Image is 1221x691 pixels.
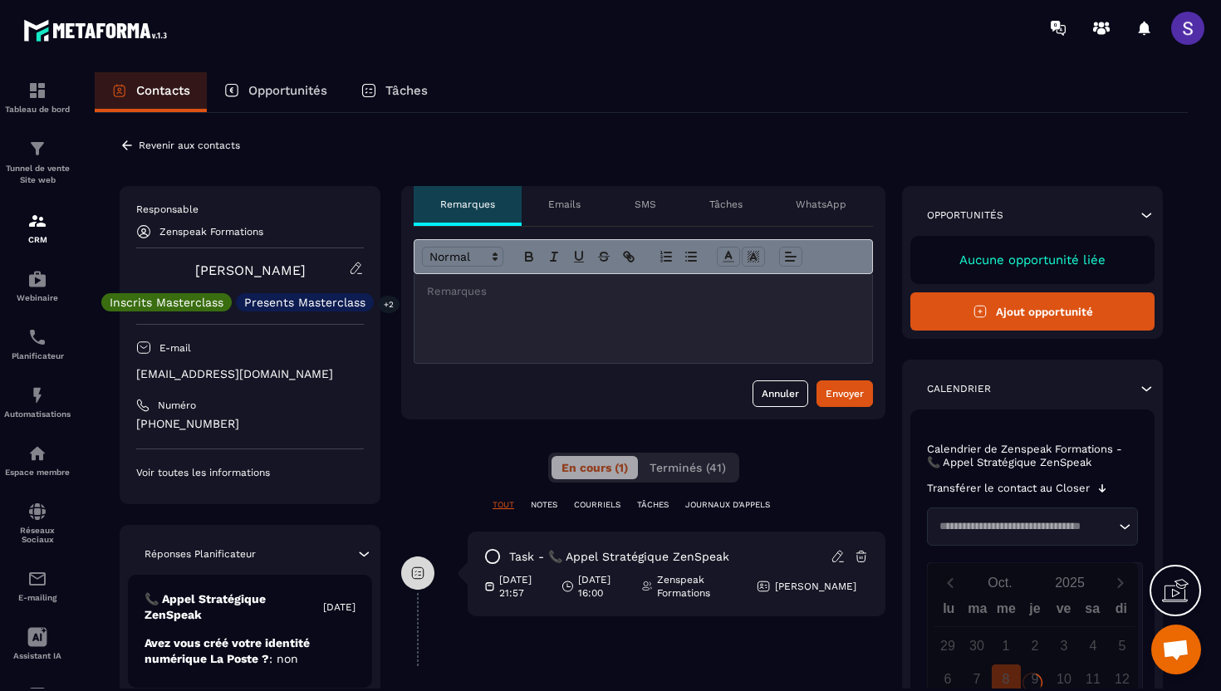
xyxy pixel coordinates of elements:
p: SMS [635,198,656,211]
p: Inscrits Masterclass [110,296,223,308]
div: Ouvrir le chat [1151,625,1201,674]
p: Numéro [158,399,196,412]
a: Opportunités [207,72,344,112]
a: automationsautomationsEspace membre [4,431,71,489]
p: E-mailing [4,593,71,602]
img: formation [27,211,47,231]
p: [DATE] [323,600,356,614]
p: Réponses Planificateur [145,547,256,561]
p: Opportunités [248,83,327,98]
button: Annuler [753,380,808,407]
p: Contacts [136,83,190,98]
a: [PERSON_NAME] [195,262,306,278]
img: formation [27,139,47,159]
button: Envoyer [816,380,873,407]
p: Voir toutes les informations [136,466,364,479]
p: Réseaux Sociaux [4,526,71,544]
a: emailemailE-mailing [4,556,71,615]
p: Avez vous créé votre identité numérique La Poste ? [145,635,356,667]
img: email [27,569,47,589]
p: Tableau de bord [4,105,71,114]
p: Revenir aux contacts [139,140,240,151]
p: NOTES [531,499,557,511]
p: Emails [548,198,581,211]
p: Assistant IA [4,651,71,660]
img: logo [23,15,173,46]
p: JOURNAUX D'APPELS [685,499,770,511]
img: scheduler [27,327,47,347]
span: Terminés (41) [650,461,726,474]
p: [PERSON_NAME] [775,580,856,593]
div: Envoyer [826,385,864,402]
p: Transférer le contact au Closer [927,482,1090,495]
a: automationsautomationsWebinaire [4,257,71,315]
p: Remarques [440,198,495,211]
input: Search for option [934,518,1115,535]
p: Planificateur [4,351,71,360]
p: CRM [4,235,71,244]
a: formationformationTunnel de vente Site web [4,126,71,198]
p: [DATE] 16:00 [578,573,628,600]
p: TÂCHES [637,499,669,511]
p: +2 [378,296,400,313]
a: social-networksocial-networkRéseaux Sociaux [4,489,71,556]
a: formationformationTableau de bord [4,68,71,126]
a: automationsautomationsAutomatisations [4,373,71,431]
p: [PHONE_NUMBER] [136,416,364,432]
p: Automatisations [4,409,71,419]
a: Contacts [95,72,207,112]
p: Webinaire [4,293,71,302]
a: formationformationCRM [4,198,71,257]
p: TOUT [493,499,514,511]
p: Espace membre [4,468,71,477]
button: Ajout opportunité [910,292,1155,331]
p: [EMAIL_ADDRESS][DOMAIN_NAME] [136,366,364,382]
img: formation [27,81,47,100]
img: automations [27,444,47,463]
p: WhatsApp [796,198,846,211]
img: automations [27,385,47,405]
img: social-network [27,502,47,522]
p: Responsable [136,203,364,216]
p: Zenspeak Formations [159,226,263,238]
button: En cours (1) [552,456,638,479]
a: schedulerschedulerPlanificateur [4,315,71,373]
button: Terminés (41) [640,456,736,479]
p: Presents Masterclass [244,296,365,308]
div: Search for option [927,507,1138,546]
p: Calendrier de Zenspeak Formations - 📞 Appel Stratégique ZenSpeak [927,443,1138,469]
p: Tunnel de vente Site web [4,163,71,186]
a: Tâches [344,72,444,112]
p: Opportunités [927,208,1003,222]
p: 📞 Appel Stratégique ZenSpeak [145,591,323,623]
img: automations [27,269,47,289]
p: task - 📞 Appel Stratégique ZenSpeak [509,549,729,565]
p: COURRIELS [574,499,620,511]
p: Calendrier [927,382,991,395]
p: Zenspeak Formations [657,573,743,600]
p: Tâches [385,83,428,98]
p: Tâches [709,198,743,211]
p: Aucune opportunité liée [927,252,1138,267]
a: Assistant IA [4,615,71,673]
p: [DATE] 21:57 [499,573,549,600]
p: E-mail [159,341,191,355]
span: En cours (1) [561,461,628,474]
span: : non [269,652,298,665]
